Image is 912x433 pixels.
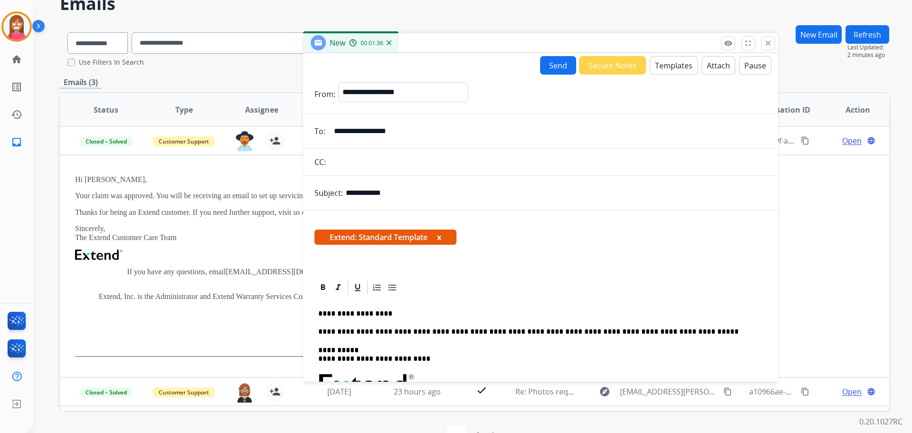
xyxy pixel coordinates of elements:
p: If you have any questions, email or call [PHONE_NUMBER] [DATE]-[DATE], 9am-8pm EST and [DATE] & [... [75,268,719,276]
p: 0.20.1027RC [859,416,902,427]
span: 00:01:36 [361,39,383,47]
span: Open [842,386,862,397]
p: Subject: [314,187,343,199]
p: Terms of Service - Privacy Policy - [75,327,719,344]
span: Closed – Solved [80,136,133,146]
span: Customer Support [153,387,215,397]
mat-icon: check [476,385,487,396]
p: Your claim was approved. You will be receiving an email to set up servicing. [75,192,719,200]
p: Hi [PERSON_NAME], [75,175,719,184]
div: Bold [316,280,330,295]
mat-icon: content_copy [723,387,732,396]
p: From: [314,88,335,100]
div: Underline [351,280,365,295]
button: New Email [796,25,842,44]
span: Customer Support [153,136,215,146]
span: Extend: Standard Template [314,230,456,245]
span: New [330,38,345,48]
p: To: [314,125,325,137]
mat-icon: language [867,387,875,396]
mat-icon: list_alt [11,81,22,93]
p: Emails (3) [60,77,102,88]
p: Product Protection powered by Extend. Extend, Inc. is the Administrator and Extend Warranty Servi... [75,284,719,319]
span: Conversation ID [750,104,810,115]
span: [EMAIL_ADDRESS][PERSON_NAME][DOMAIN_NAME] [620,386,718,397]
label: Use Filters In Search [79,58,144,67]
span: Type [175,104,193,115]
img: agent-avatar [235,131,254,151]
button: Secure Notes [579,56,646,75]
span: Status [94,104,118,115]
span: [DATE] [327,386,351,397]
mat-icon: inbox [11,136,22,148]
button: Templates [650,56,698,75]
mat-icon: fullscreen [744,39,752,48]
div: Bullet List [385,280,399,295]
mat-icon: content_copy [801,387,809,396]
mat-icon: home [11,54,22,65]
span: 23 hours ago [394,386,441,397]
button: Refresh [845,25,889,44]
img: Extend Logo [75,250,123,260]
span: a10966ae-a454-49b8-aa26-cf72932ce6d9 [749,386,893,397]
span: Last Updated: [847,44,889,51]
mat-icon: remove_red_eye [724,39,732,48]
mat-icon: history [11,109,22,120]
button: x [437,231,441,243]
mat-icon: person_add [269,386,281,397]
p: Thanks for being an Extend customer. If you need further support, visit us online at [DOMAIN_NAME... [75,208,719,217]
p: CC: [314,156,326,168]
span: Assignee [245,104,278,115]
mat-icon: language [867,136,875,145]
img: agent-avatar [235,382,254,402]
span: 2 minutes ago [847,51,889,59]
button: Attach [702,56,735,75]
button: Send [540,56,576,75]
span: Closed – Solved [80,387,133,397]
div: Italic [331,280,345,295]
a: [EMAIL_ADDRESS][DOMAIN_NAME] [226,268,356,276]
mat-icon: content_copy [801,136,809,145]
th: Action [811,93,889,126]
mat-icon: explore [599,386,610,397]
mat-icon: close [764,39,772,48]
button: Pause [739,56,771,75]
div: Ordered List [370,280,384,295]
span: Re: Photos required for your Extend claim [515,386,665,397]
mat-icon: person_add [269,135,281,146]
span: Open [842,135,862,146]
img: avatar [3,13,30,40]
p: Sincerely, The Extend Customer Care Team [75,224,719,242]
